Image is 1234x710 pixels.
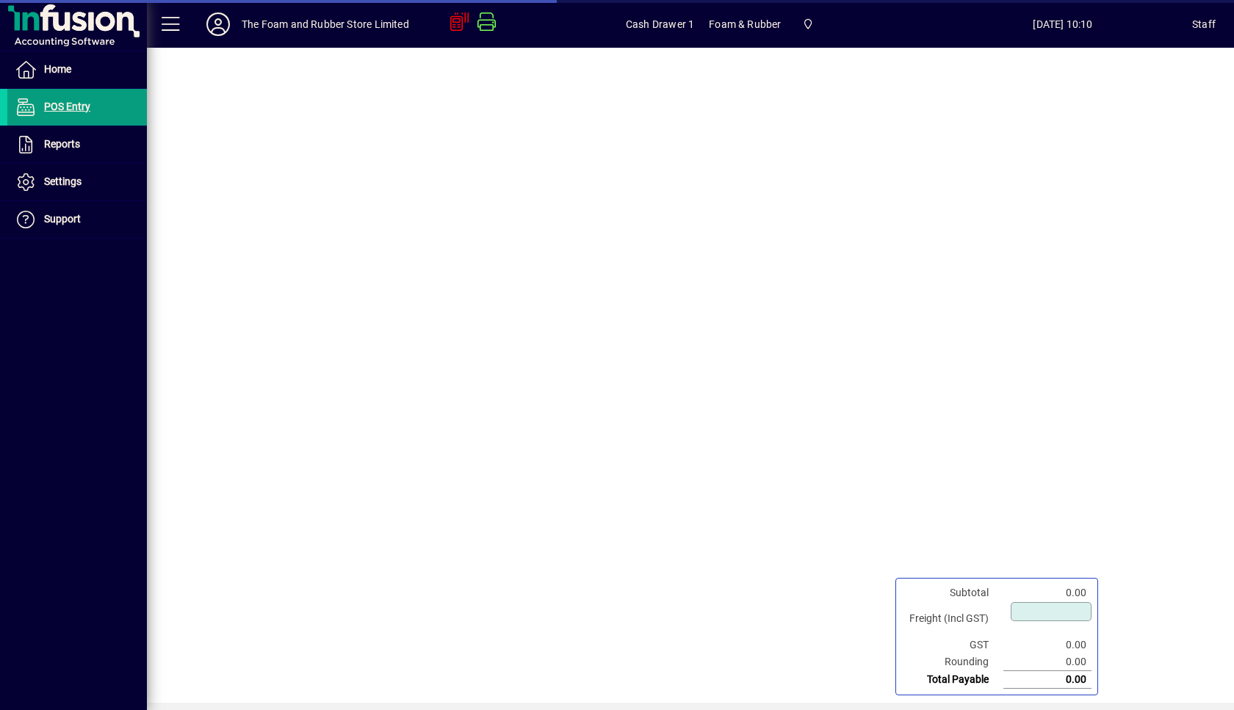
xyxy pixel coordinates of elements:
td: 0.00 [1003,653,1092,671]
td: 0.00 [1003,584,1092,601]
span: Settings [44,175,82,187]
a: Settings [7,164,147,200]
td: Subtotal [902,584,1003,601]
span: POS Entry [44,101,90,112]
td: GST [902,637,1003,653]
span: Cash Drawer 1 [626,12,694,36]
div: The Foam and Rubber Store Limited [242,12,409,36]
div: Staff [1192,12,1216,36]
span: Home [44,63,71,75]
td: Freight (Incl GST) [902,601,1003,637]
span: Support [44,213,81,225]
button: Profile [195,11,242,37]
td: Total Payable [902,671,1003,689]
td: Rounding [902,653,1003,671]
a: Home [7,51,147,88]
span: [DATE] 10:10 [934,12,1192,36]
td: 0.00 [1003,671,1092,689]
a: Reports [7,126,147,163]
span: Reports [44,138,80,150]
td: 0.00 [1003,637,1092,653]
span: Foam & Rubber [709,12,781,36]
a: Support [7,201,147,238]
